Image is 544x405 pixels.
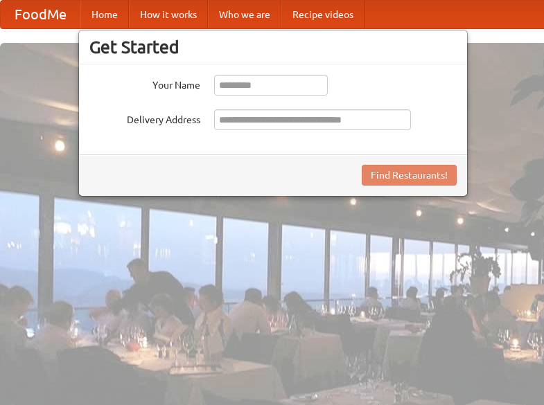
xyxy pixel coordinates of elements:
[1,1,80,28] a: FoodMe
[89,109,200,127] label: Delivery Address
[89,37,457,57] h3: Get Started
[362,165,457,186] button: Find Restaurants!
[89,75,200,92] label: Your Name
[208,1,281,28] a: Who we are
[80,1,129,28] a: Home
[129,1,208,28] a: How it works
[281,1,365,28] a: Recipe videos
